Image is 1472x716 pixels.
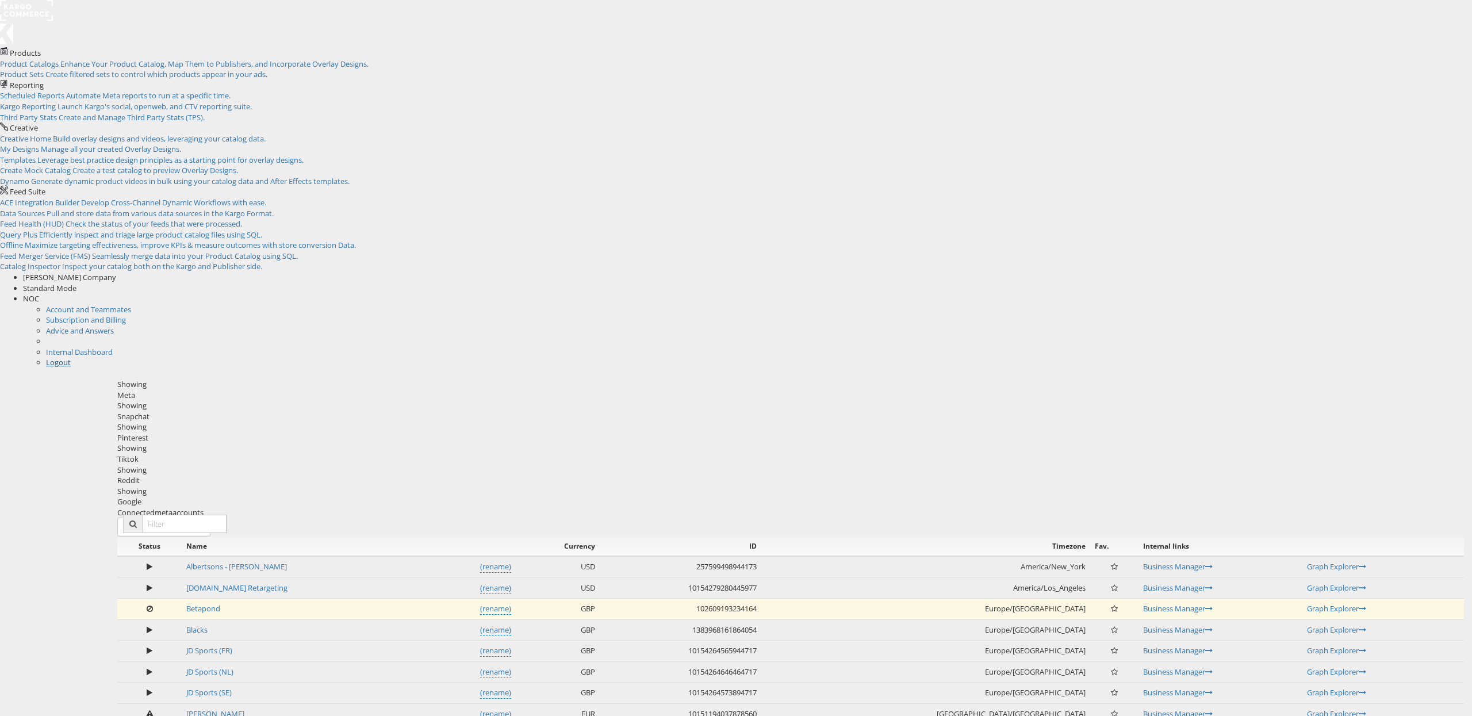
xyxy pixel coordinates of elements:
[1307,667,1366,677] a: Graph Explorer
[39,229,262,240] span: Efficiently inspect and triage large product catalog files using SQL.
[186,561,287,572] a: Albertsons - [PERSON_NAME]
[516,661,600,683] td: GBP
[761,599,1090,620] td: Europe/[GEOGRAPHIC_DATA]
[31,176,350,186] span: Generate dynamic product videos in bulk using your catalog data and After Effects templates.
[57,101,252,112] span: Launch Kargo's social, openweb, and CTV reporting suite.
[117,475,1464,486] div: Reddit
[600,661,761,683] td: 10154264646464717
[46,326,114,336] a: Advice and Answers
[600,537,761,556] th: ID
[186,687,232,698] a: JD Sports (SE)
[53,133,266,144] span: Build overlay designs and videos, leveraging your catalog data.
[761,577,1090,599] td: America/Los_Angeles
[480,603,511,615] a: (rename)
[117,507,1464,518] div: Connected accounts
[117,411,1464,422] div: Snapchat
[47,208,274,219] span: Pull and store data from various data sources in the Kargo Format.
[1307,561,1366,572] a: Graph Explorer
[761,537,1090,556] th: Timezone
[761,683,1090,704] td: Europe/[GEOGRAPHIC_DATA]
[59,112,205,122] span: Create and Manage Third Party Stats (TPS).
[23,293,39,304] span: NOC
[1307,603,1366,614] a: Graph Explorer
[66,219,242,229] span: Check the status of your feeds that were processed.
[600,619,761,641] td: 1383968161864054
[480,645,511,657] a: (rename)
[600,556,761,577] td: 257599498944173
[761,556,1090,577] td: America/New_York
[81,197,266,208] span: Develop Cross-Channel Dynamic Workflows with ease.
[23,272,116,282] span: [PERSON_NAME] Company
[1143,687,1213,698] a: Business Manager
[516,556,600,577] td: USD
[117,518,210,537] button: ConnectmetaAccounts
[186,645,232,656] a: JD Sports (FR)
[117,390,1464,401] div: Meta
[1307,625,1366,635] a: Graph Explorer
[761,619,1090,641] td: Europe/[GEOGRAPHIC_DATA]
[186,667,233,677] a: JD Sports (NL)
[1143,603,1213,614] a: Business Manager
[761,641,1090,662] td: Europe/[GEOGRAPHIC_DATA]
[117,486,1464,497] div: Showing
[117,400,1464,411] div: Showing
[46,304,131,315] a: Account and Teammates
[1143,667,1213,677] a: Business Manager
[10,80,44,90] span: Reporting
[1143,561,1213,572] a: Business Manager
[37,155,304,165] span: Leverage best practice design principles as a starting point for overlay designs.
[117,379,1464,390] div: Showing
[66,90,231,101] span: Automate Meta reports to run at a specific time.
[480,687,511,699] a: (rename)
[480,667,511,678] a: (rename)
[480,561,511,573] a: (rename)
[1307,687,1366,698] a: Graph Explorer
[60,59,369,69] span: Enhance Your Product Catalog, Map Them to Publishers, and Incorporate Overlay Designs.
[182,537,516,556] th: Name
[117,496,1464,507] div: Google
[1090,537,1138,556] th: Fav.
[1138,537,1302,556] th: Internal links
[1143,583,1213,593] a: Business Manager
[10,48,41,58] span: Products
[480,583,511,594] a: (rename)
[600,683,761,704] td: 10154264573894717
[46,357,71,367] a: Logout
[10,122,38,133] span: Creative
[1307,583,1366,593] a: Graph Explorer
[62,261,262,271] span: Inspect your catalog both on the Kargo and Publisher side.
[1307,645,1366,656] a: Graph Explorer
[117,443,1464,454] div: Showing
[92,251,298,261] span: Seamlessly merge data into your Product Catalog using SQL.
[186,603,220,614] a: Betapond
[46,315,126,325] a: Subscription and Billing
[23,283,76,293] span: Standard Mode
[143,515,227,533] input: Filter
[600,577,761,599] td: 10154279280445977
[516,577,600,599] td: USD
[155,507,172,518] span: meta
[117,454,1464,465] div: Tiktok
[186,583,287,593] a: [DOMAIN_NAME] Retargeting
[600,641,761,662] td: 10154264565944717
[1143,625,1213,635] a: Business Manager
[10,186,45,197] span: Feed Suite
[516,641,600,662] td: GBP
[46,347,113,357] a: Internal Dashboard
[117,422,1464,432] div: Showing
[600,599,761,620] td: 102609193234164
[45,69,267,79] span: Create filtered sets to control which products appear in your ads.
[480,625,511,636] a: (rename)
[1143,645,1213,656] a: Business Manager
[516,619,600,641] td: GBP
[516,599,600,620] td: GBP
[117,465,1464,476] div: Showing
[516,683,600,704] td: GBP
[41,144,181,154] span: Manage all your created Overlay Designs.
[761,661,1090,683] td: Europe/[GEOGRAPHIC_DATA]
[72,165,238,175] span: Create a test catalog to preview Overlay Designs.
[516,537,600,556] th: Currency
[117,432,1464,443] div: Pinterest
[186,625,208,635] a: Blacks
[25,240,356,250] span: Maximize targeting effectiveness, improve KPIs & measure outcomes with store conversion Data.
